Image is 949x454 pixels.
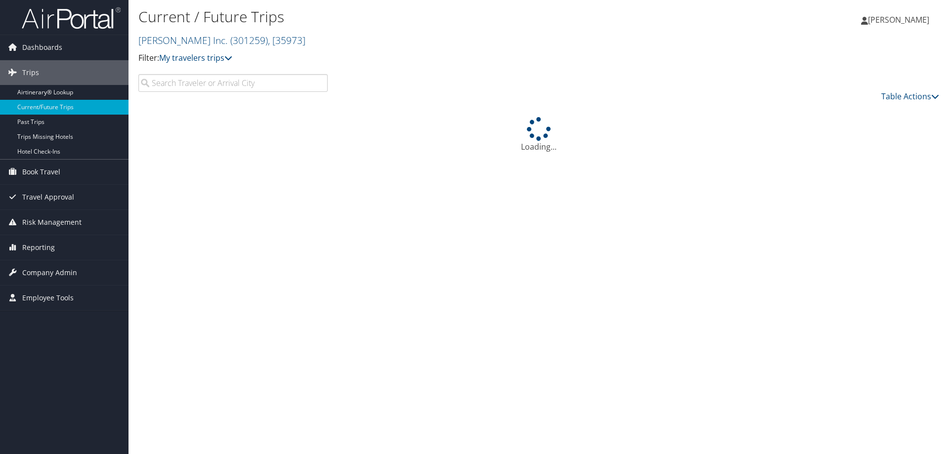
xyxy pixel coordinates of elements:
span: Trips [22,60,39,85]
h1: Current / Future Trips [138,6,672,27]
p: Filter: [138,52,672,65]
span: Company Admin [22,260,77,285]
span: ( 301259 ) [230,34,268,47]
a: Table Actions [881,91,939,102]
input: Search Traveler or Arrival City [138,74,328,92]
span: Dashboards [22,35,62,60]
a: My travelers trips [159,52,232,63]
img: airportal-logo.png [22,6,121,30]
span: Risk Management [22,210,82,235]
span: Travel Approval [22,185,74,209]
a: [PERSON_NAME] [861,5,939,35]
span: , [ 35973 ] [268,34,305,47]
span: Reporting [22,235,55,260]
span: Book Travel [22,160,60,184]
div: Loading... [138,117,939,153]
a: [PERSON_NAME] Inc. [138,34,305,47]
span: [PERSON_NAME] [868,14,929,25]
span: Employee Tools [22,286,74,310]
